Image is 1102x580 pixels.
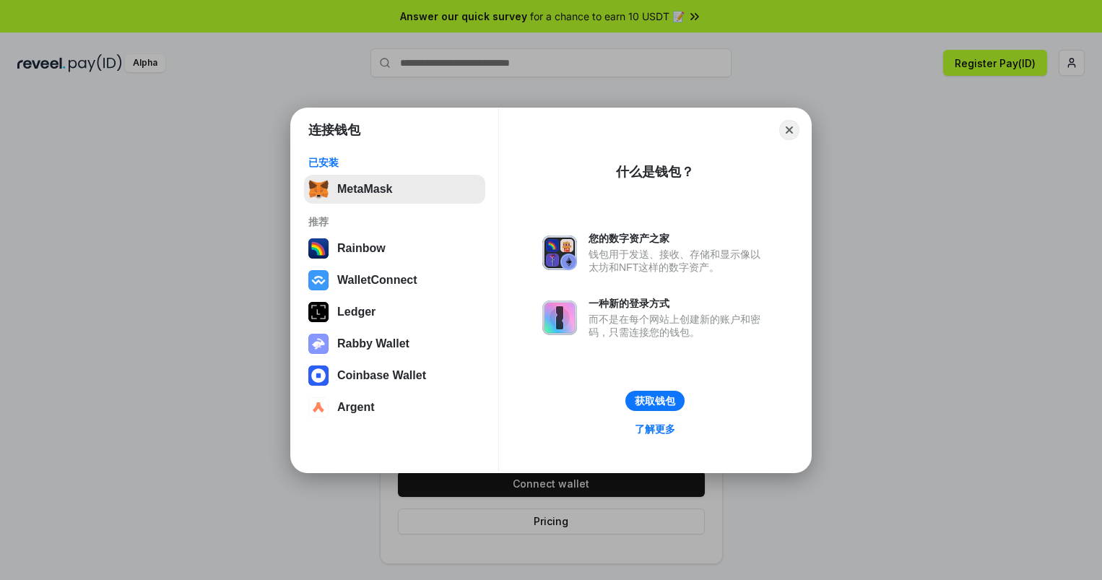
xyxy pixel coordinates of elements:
div: Coinbase Wallet [337,369,426,382]
h1: 连接钱包 [308,121,360,139]
div: 推荐 [308,215,481,228]
a: 了解更多 [626,420,684,438]
img: svg+xml,%3Csvg%20width%3D%2228%22%20height%3D%2228%22%20viewBox%3D%220%200%2028%2028%22%20fill%3D... [308,270,329,290]
img: svg+xml,%3Csvg%20fill%3D%22none%22%20height%3D%2233%22%20viewBox%3D%220%200%2035%2033%22%20width%... [308,179,329,199]
div: 一种新的登录方式 [589,297,768,310]
img: svg+xml,%3Csvg%20width%3D%2228%22%20height%3D%2228%22%20viewBox%3D%220%200%2028%2028%22%20fill%3D... [308,365,329,386]
button: Coinbase Wallet [304,361,485,390]
div: Argent [337,401,375,414]
img: svg+xml,%3Csvg%20xmlns%3D%22http%3A%2F%2Fwww.w3.org%2F2000%2Fsvg%22%20fill%3D%22none%22%20viewBox... [542,300,577,335]
button: 获取钱包 [625,391,685,411]
img: svg+xml,%3Csvg%20width%3D%22120%22%20height%3D%22120%22%20viewBox%3D%220%200%20120%20120%22%20fil... [308,238,329,259]
button: Ledger [304,298,485,326]
button: MetaMask [304,175,485,204]
img: svg+xml,%3Csvg%20width%3D%2228%22%20height%3D%2228%22%20viewBox%3D%220%200%2028%2028%22%20fill%3D... [308,397,329,417]
div: 而不是在每个网站上创建新的账户和密码，只需连接您的钱包。 [589,313,768,339]
button: Close [779,120,799,140]
div: 了解更多 [635,423,675,436]
div: Ledger [337,306,376,319]
img: svg+xml,%3Csvg%20xmlns%3D%22http%3A%2F%2Fwww.w3.org%2F2000%2Fsvg%22%20fill%3D%22none%22%20viewBox... [542,235,577,270]
div: WalletConnect [337,274,417,287]
div: MetaMask [337,183,392,196]
div: Rabby Wallet [337,337,409,350]
button: Argent [304,393,485,422]
img: svg+xml,%3Csvg%20xmlns%3D%22http%3A%2F%2Fwww.w3.org%2F2000%2Fsvg%22%20fill%3D%22none%22%20viewBox... [308,334,329,354]
button: Rainbow [304,234,485,263]
div: 已安装 [308,156,481,169]
div: 您的数字资产之家 [589,232,768,245]
img: svg+xml,%3Csvg%20xmlns%3D%22http%3A%2F%2Fwww.w3.org%2F2000%2Fsvg%22%20width%3D%2228%22%20height%3... [308,302,329,322]
div: Rainbow [337,242,386,255]
button: WalletConnect [304,266,485,295]
div: 获取钱包 [635,394,675,407]
button: Rabby Wallet [304,329,485,358]
div: 钱包用于发送、接收、存储和显示像以太坊和NFT这样的数字资产。 [589,248,768,274]
div: 什么是钱包？ [616,163,694,181]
